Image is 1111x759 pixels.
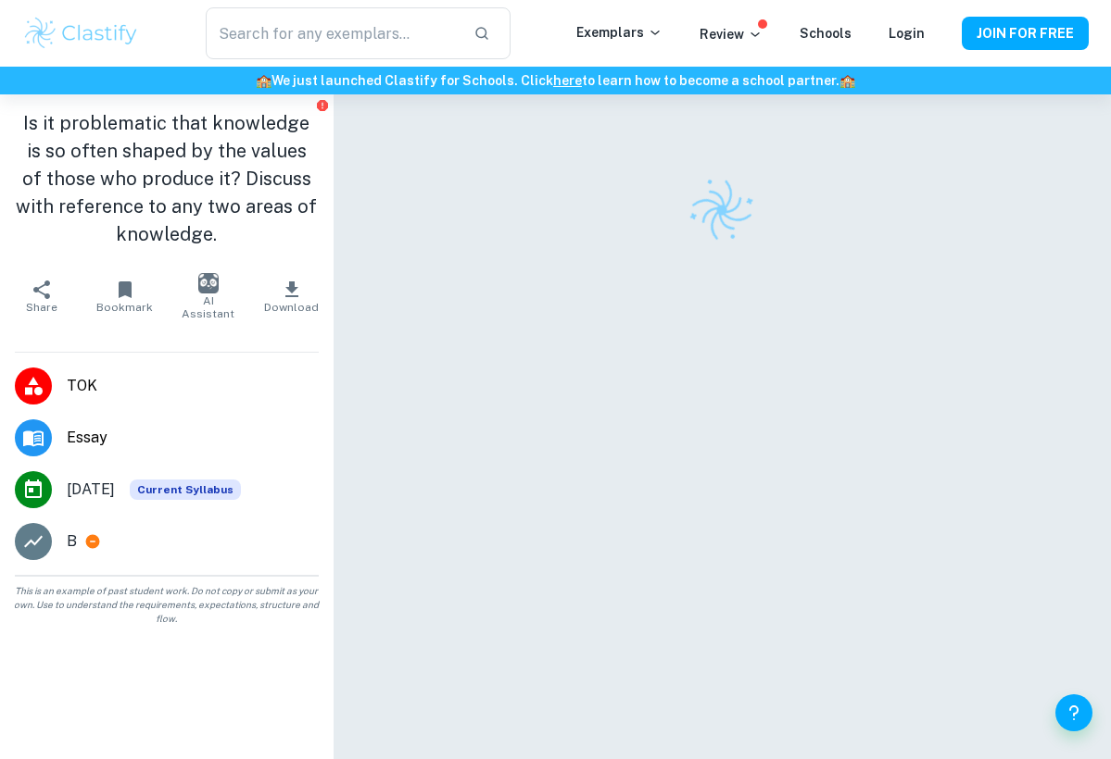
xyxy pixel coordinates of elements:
[679,167,765,253] img: Clastify logo
[1055,694,1092,731] button: Help and Feedback
[83,270,167,322] button: Bookmark
[553,73,582,88] a: here
[26,301,57,314] span: Share
[130,479,241,500] div: This exemplar is based on the current syllabus. Feel free to refer to it for inspiration/ideas wh...
[316,98,330,112] button: Report issue
[576,22,663,43] p: Exemplars
[67,479,115,501] span: [DATE]
[178,294,239,320] span: AI Assistant
[206,7,460,59] input: Search for any exemplars...
[962,17,1089,50] button: JOIN FOR FREE
[67,427,319,449] span: Essay
[167,270,250,322] button: AI Assistant
[256,73,271,88] span: 🏫
[130,479,241,500] span: Current Syllabus
[67,530,77,553] p: B
[96,301,153,314] span: Bookmark
[700,24,763,44] p: Review
[22,15,140,52] img: Clastify logo
[198,273,219,293] img: AI Assistant
[889,26,925,41] a: Login
[840,73,855,88] span: 🏫
[800,26,852,41] a: Schools
[67,375,319,397] span: TOK
[4,70,1107,91] h6: We just launched Clastify for Schools. Click to learn how to become a school partner.
[250,270,334,322] button: Download
[15,109,319,248] h1: Is it problematic that knowledge is so often shaped by the values of those who produce it? Discus...
[7,584,326,626] span: This is an example of past student work. Do not copy or submit as your own. Use to understand the...
[264,301,319,314] span: Download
